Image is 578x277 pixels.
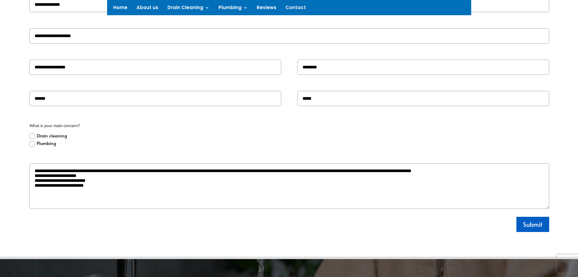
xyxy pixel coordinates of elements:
[516,217,549,232] button: Submit
[113,5,127,12] a: Home
[29,132,67,140] label: Drain cleaning
[257,5,276,12] a: Reviews
[167,5,209,12] a: Drain Cleaning
[29,139,56,147] label: Plumbing
[286,5,306,12] a: Contact
[218,5,248,12] a: Plumbing
[29,122,549,130] span: What is your main concern?
[137,5,158,12] a: About us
